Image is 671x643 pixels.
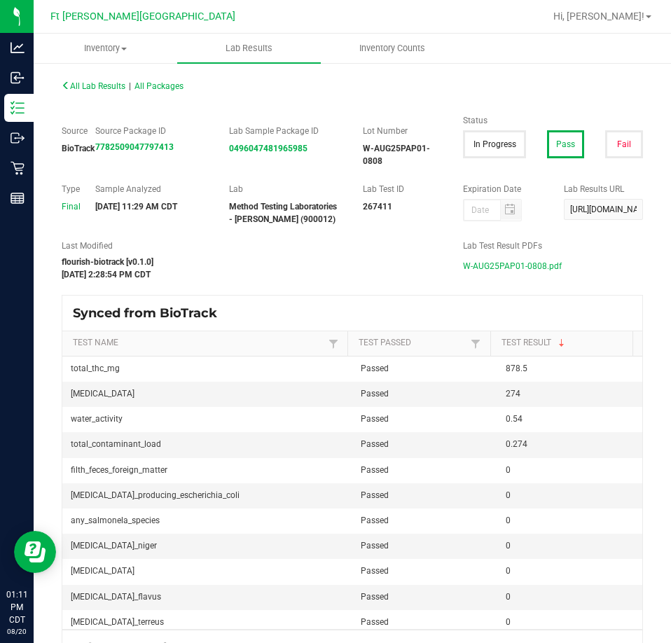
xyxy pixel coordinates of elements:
span: [MEDICAL_DATA] [71,389,134,399]
span: 0 [506,516,511,525]
span: any_salmonela_species [71,516,160,525]
span: [MEDICAL_DATA]_flavus [71,592,161,602]
span: 0 [506,541,511,551]
span: 0 [506,465,511,475]
strong: [DATE] 2:28:54 PM CDT [62,270,151,279]
span: 0 [506,617,511,627]
a: 7782509047797413 [95,142,174,152]
label: Source Package ID [95,125,208,137]
span: Passed [361,566,389,576]
span: | [129,81,131,91]
label: Status [463,114,643,127]
a: Lab Results [177,34,321,63]
inline-svg: Reports [11,191,25,205]
span: Lab Results [207,42,291,55]
span: All Lab Results [62,81,125,91]
inline-svg: Outbound [11,131,25,145]
span: Passed [361,439,389,449]
span: Passed [361,414,389,424]
button: Fail [605,130,643,158]
label: Lab [229,183,342,195]
span: W-AUG25PAP01-0808.pdf [463,256,562,277]
strong: BioTrack [62,144,95,153]
a: Test PassedSortable [359,338,467,349]
strong: [DATE] 11:29 AM CDT [95,202,177,212]
label: Expiration Date [463,183,542,195]
span: Passed [361,617,389,627]
div: Final [62,200,74,213]
span: All Packages [134,81,184,91]
strong: flourish-biotrack [v0.1.0] [62,257,153,267]
label: Lab Test Result PDFs [463,240,643,252]
span: Ft [PERSON_NAME][GEOGRAPHIC_DATA] [50,11,235,22]
span: water_activity [71,414,123,424]
inline-svg: Retail [11,161,25,175]
span: 878.5 [506,364,527,373]
span: Passed [361,389,389,399]
p: 01:11 PM CDT [6,588,27,626]
a: Test NameSortable [73,338,324,349]
strong: Method Testing Laboratories - [PERSON_NAME] (900012) [229,202,337,224]
span: 0 [506,566,511,576]
label: Lab Test ID [363,183,442,195]
a: Filter [467,335,484,352]
inline-svg: Inventory [11,101,25,115]
span: Passed [361,364,389,373]
span: Synced from BioTrack [73,305,228,321]
a: 0496047481965985 [229,144,307,153]
span: Passed [361,465,389,475]
iframe: Resource center [14,531,56,573]
inline-svg: Analytics [11,41,25,55]
label: Lot Number [363,125,442,137]
span: Inventory Counts [340,42,444,55]
label: Source [62,125,74,137]
label: Lab Results URL [564,183,643,195]
strong: W-AUG25PAP01-0808 [363,144,430,166]
span: Hi, [PERSON_NAME]! [553,11,644,22]
span: filth_feces_foreign_matter [71,465,167,475]
a: Inventory Counts [321,34,464,63]
button: Pass [547,130,585,158]
label: Type [62,183,74,195]
span: Passed [361,516,389,525]
inline-svg: Inbound [11,71,25,85]
span: Passed [361,490,389,500]
span: Passed [361,592,389,602]
span: [MEDICAL_DATA] [71,566,134,576]
span: Inventory [34,42,177,55]
span: 0.54 [506,414,523,424]
span: 0 [506,490,511,500]
a: Inventory [34,34,177,63]
span: Passed [361,541,389,551]
label: Last Modified [62,240,442,252]
label: Sample Analyzed [95,183,208,195]
a: Filter [325,335,342,352]
span: Sortable [556,338,567,349]
a: Test ResultSortable [501,338,628,349]
span: 274 [506,389,520,399]
span: [MEDICAL_DATA]_producing_escherichia_coli [71,490,240,500]
span: 0.274 [506,439,527,449]
label: Lab Sample Package ID [229,125,342,137]
strong: 267411 [363,202,392,212]
span: 0 [506,592,511,602]
span: [MEDICAL_DATA]_niger [71,541,157,551]
span: total_thc_mg [71,364,120,373]
span: [MEDICAL_DATA]_terreus [71,617,164,627]
button: In Progress [463,130,525,158]
span: total_contaminant_load [71,439,161,449]
p: 08/20 [6,626,27,637]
